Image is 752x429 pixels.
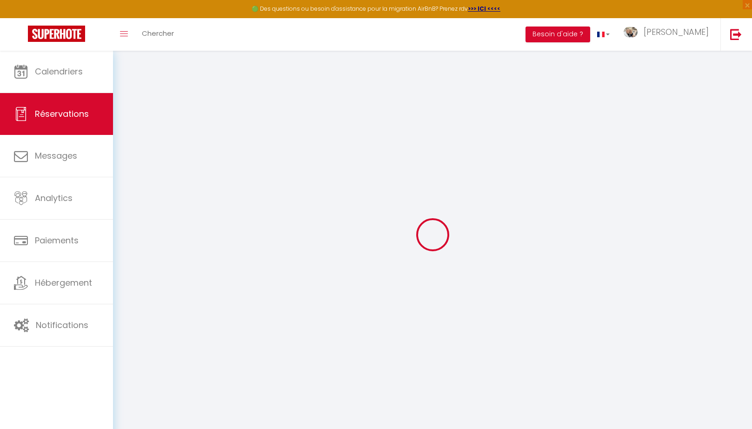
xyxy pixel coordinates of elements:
[35,235,79,246] span: Paiements
[35,277,92,288] span: Hébergement
[624,27,638,38] img: ...
[35,108,89,120] span: Réservations
[135,18,181,51] a: Chercher
[617,18,720,51] a: ... [PERSON_NAME]
[36,319,88,331] span: Notifications
[35,150,77,161] span: Messages
[468,5,500,13] a: >>> ICI <<<<
[35,192,73,204] span: Analytics
[730,28,742,40] img: logout
[142,28,174,38] span: Chercher
[526,27,590,42] button: Besoin d'aide ?
[644,26,709,38] span: [PERSON_NAME]
[28,26,85,42] img: Super Booking
[35,66,83,77] span: Calendriers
